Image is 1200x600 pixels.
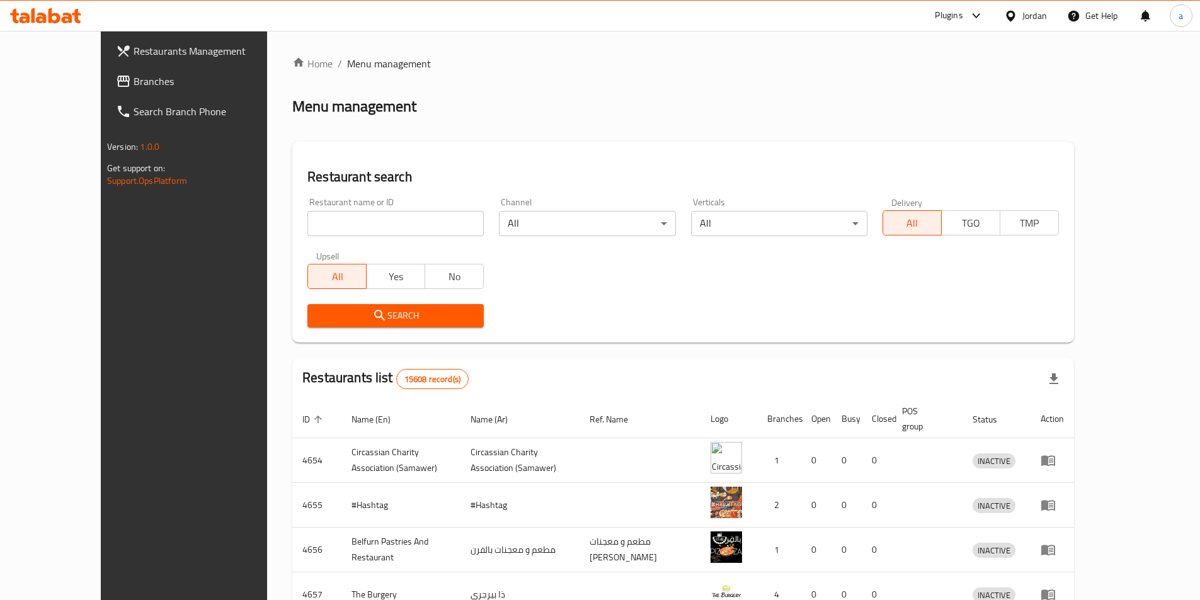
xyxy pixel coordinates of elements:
span: Search [317,308,474,324]
span: a [1179,9,1183,23]
a: Home [292,56,333,71]
td: 0 [862,483,892,528]
span: Ref. Name [590,412,644,427]
div: INACTIVE [973,498,1015,513]
label: Delivery [891,198,923,207]
img: ​Circassian ​Charity ​Association​ (Samawer) [711,442,742,473]
td: #Hashtag [460,483,580,528]
li: / [338,56,342,71]
button: Yes [366,264,425,289]
span: TMP [1005,214,1054,232]
td: Belfurn Pastries And Restaurant [341,528,460,572]
span: Get support on: [107,160,165,176]
div: All [691,211,867,236]
span: Search Branch Phone [134,104,291,119]
td: ​Circassian ​Charity ​Association​ (Samawer) [341,438,460,483]
span: 1.0.0 [140,139,159,155]
span: TGO [947,214,995,232]
div: All [499,211,675,236]
td: 0 [801,528,831,572]
div: INACTIVE [973,543,1015,558]
h2: Menu management [292,96,416,116]
span: All [313,268,362,286]
button: No [425,264,484,289]
span: Status [973,412,1014,427]
div: Menu [1041,453,1064,468]
span: No [430,268,479,286]
div: Menu [1041,542,1064,557]
button: Search [307,304,484,327]
td: ​Circassian ​Charity ​Association​ (Samawer) [460,438,580,483]
td: 1 [757,528,801,572]
td: 1 [757,438,801,483]
td: 0 [831,483,862,528]
button: All [307,264,367,289]
td: 0 [862,438,892,483]
td: مطعم و معجنات [PERSON_NAME] [580,528,700,572]
span: Version: [107,139,138,155]
span: ID [302,412,326,427]
input: Search for restaurant name or ID.. [307,211,484,236]
span: All [888,214,937,232]
td: #Hashtag [341,483,460,528]
td: 0 [862,528,892,572]
span: Restaurants Management [134,43,291,59]
span: POS group [902,404,947,434]
td: 0 [801,438,831,483]
span: Name (Ar) [471,412,524,427]
div: Plugins [935,8,963,23]
td: 2 [757,483,801,528]
span: INACTIVE [973,543,1015,558]
td: 0 [801,483,831,528]
img: #Hashtag [711,487,742,518]
td: 4656 [292,528,341,572]
td: 4654 [292,438,341,483]
button: All [883,210,942,235]
a: Branches [106,66,301,96]
div: INACTIVE [973,453,1015,468]
h2: Restaurants list [302,368,469,389]
div: Menu [1041,497,1064,512]
div: Export file [1039,364,1069,394]
img: Belfurn Pastries And Restaurant [711,531,742,563]
div: Total records count [396,369,469,389]
th: Busy [831,400,862,438]
td: مطعم و معجنات بالفرن [460,528,580,572]
th: Action [1031,400,1074,438]
div: Jordan [1022,9,1047,23]
a: Restaurants Management [106,36,301,66]
td: 4655 [292,483,341,528]
h2: Restaurant search [307,167,1059,186]
button: TGO [941,210,1000,235]
a: Search Branch Phone [106,96,301,127]
span: Branches [134,74,291,89]
span: 15608 record(s) [397,373,468,385]
nav: breadcrumb [292,56,1074,71]
span: INACTIVE [973,454,1015,468]
td: 0 [831,438,862,483]
label: Upsell [316,251,340,260]
a: Support.OpsPlatform [107,173,187,189]
span: Name (En) [351,412,407,427]
span: Yes [372,268,420,286]
th: Closed [862,400,892,438]
span: INACTIVE [973,499,1015,513]
th: Open [801,400,831,438]
th: Branches [757,400,801,438]
td: 0 [831,528,862,572]
span: Menu management [347,56,431,71]
th: Logo [700,400,757,438]
button: TMP [1000,210,1059,235]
